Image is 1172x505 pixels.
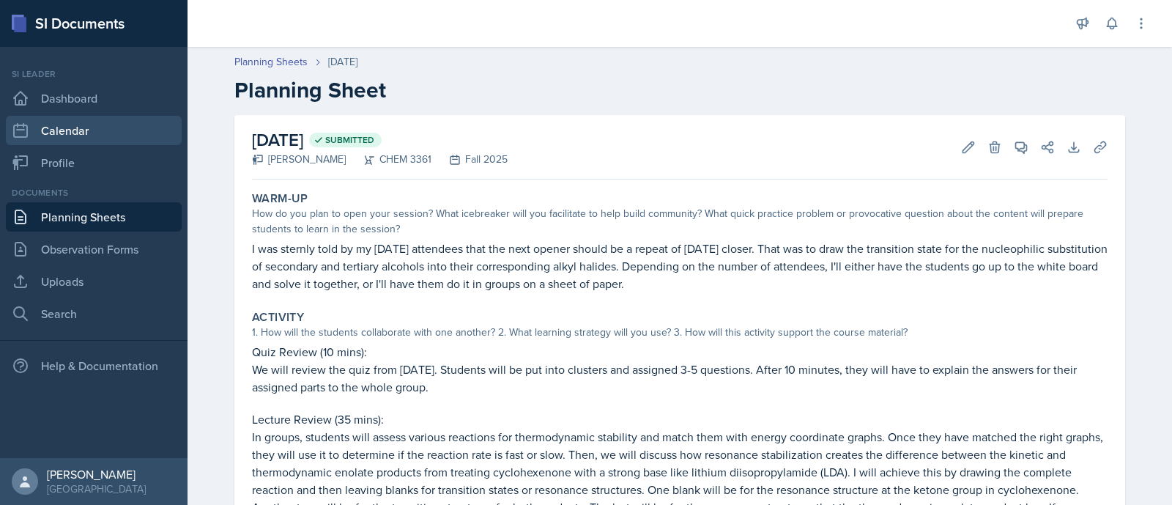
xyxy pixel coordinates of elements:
[252,206,1108,237] div: How do you plan to open your session? What icebreaker will you facilitate to help build community...
[252,325,1108,340] div: 1. How will the students collaborate with one another? 2. What learning strategy will you use? 3....
[252,240,1108,292] p: I was sternly told by my [DATE] attendees that the next opener should be a repeat of [DATE] close...
[328,54,357,70] div: [DATE]
[325,134,374,146] span: Submitted
[252,310,304,325] label: Activity
[234,77,1125,103] h2: Planning Sheet
[47,467,146,482] div: [PERSON_NAME]
[252,191,308,206] label: Warm-Up
[234,54,308,70] a: Planning Sheets
[252,361,1108,396] p: We will review the quiz from [DATE]. Students will be put into clusters and assigned 3-5 question...
[6,299,182,328] a: Search
[252,127,508,153] h2: [DATE]
[252,343,1108,361] p: Quiz Review (10 mins):
[47,482,146,496] div: [GEOGRAPHIC_DATA]
[6,202,182,232] a: Planning Sheets
[6,67,182,81] div: Si leader
[6,84,182,113] a: Dashboard
[6,235,182,264] a: Observation Forms
[6,148,182,177] a: Profile
[6,116,182,145] a: Calendar
[346,152,431,167] div: CHEM 3361
[6,351,182,380] div: Help & Documentation
[431,152,508,167] div: Fall 2025
[252,410,1108,428] p: Lecture Review (35 mins):
[6,186,182,199] div: Documents
[252,152,346,167] div: [PERSON_NAME]
[6,267,182,296] a: Uploads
